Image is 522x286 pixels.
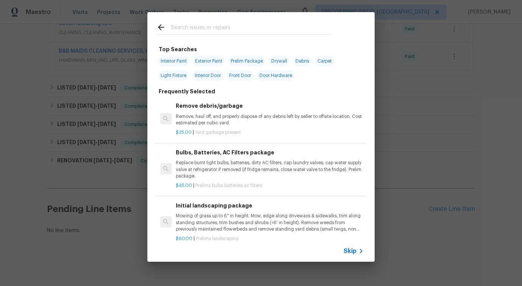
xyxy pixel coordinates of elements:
h6: Remove debris/garbage [176,102,364,110]
h6: Top Searches [159,45,197,53]
span: Prelims bulbs batteries ac filters [195,183,262,188]
p: Mowing of grass up to 6" in height. Mow, edge along driveways & sidewalks, trim along standing st... [176,213,364,232]
p: | [176,236,364,242]
span: Interior Paint [158,56,189,66]
span: $45.00 [176,183,192,188]
p: Remove, haul off, and properly dispose of any debris left by seller to offsite location. Cost est... [176,113,364,126]
span: Prelims landscaping [196,236,239,241]
span: Front Door [227,70,253,81]
input: Search issues or repairs [171,23,331,34]
span: Drywall [269,56,289,66]
span: Prelim Package [228,56,265,66]
h6: Bulbs, Batteries, AC Filters package [176,148,364,157]
p: Replace burnt light bulbs, batteries, dirty AC filters, cap laundry valves, cap water supply valv... [176,160,364,179]
h6: Initial landscaping package [176,201,364,210]
h6: Frequently Selected [159,87,215,96]
p: | [176,182,364,189]
span: Interior Door [192,70,223,81]
span: Door Hardware [257,70,294,81]
span: Yard garbage present [195,130,241,135]
span: $35.00 [176,130,192,135]
p: | [176,129,364,136]
span: Exterior Paint [193,56,225,66]
span: $60.00 [176,236,192,241]
span: Debris [293,56,311,66]
span: Carpet [315,56,334,66]
span: Light Fixture [158,70,189,81]
span: Skip [344,247,356,255]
